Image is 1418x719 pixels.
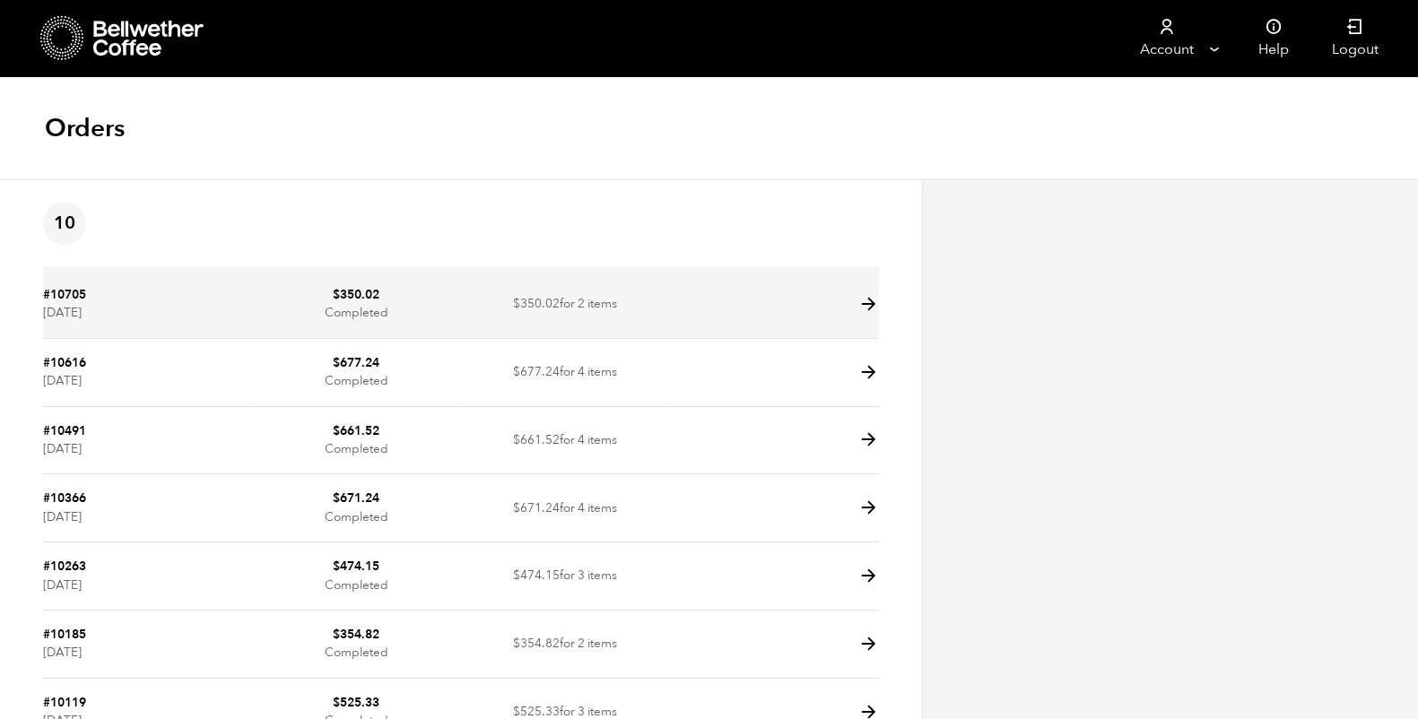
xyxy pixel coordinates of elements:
bdi: 474.15 [333,558,379,575]
span: $ [333,489,340,507]
span: 350.02 [513,295,560,312]
span: $ [333,422,340,439]
span: 10 [43,202,86,245]
bdi: 350.02 [333,286,379,303]
bdi: 525.33 [333,694,379,711]
span: $ [333,694,340,711]
td: for 2 items [461,611,670,679]
bdi: 671.24 [333,489,379,507]
a: #10366 [43,489,86,507]
td: for 4 items [461,339,670,407]
h1: Orders [45,112,125,144]
span: $ [333,626,340,643]
span: 661.52 [513,431,560,448]
bdi: 354.82 [333,626,379,643]
a: #10119 [43,694,86,711]
span: $ [333,558,340,575]
td: for 3 items [461,542,670,611]
td: Completed [252,611,461,679]
span: $ [333,354,340,371]
td: Completed [252,407,461,475]
time: [DATE] [43,440,82,457]
span: 671.24 [513,499,560,516]
td: for 2 items [461,271,670,339]
a: #10263 [43,558,86,575]
a: #10491 [43,422,86,439]
a: #10616 [43,354,86,371]
time: [DATE] [43,644,82,661]
time: [DATE] [43,372,82,389]
span: 677.24 [513,363,560,380]
td: Completed [252,339,461,407]
bdi: 677.24 [333,354,379,371]
a: #10705 [43,286,86,303]
td: for 4 items [461,407,670,475]
td: Completed [252,271,461,339]
span: 474.15 [513,567,560,584]
span: $ [513,295,520,312]
time: [DATE] [43,576,82,593]
span: $ [513,499,520,516]
span: $ [513,431,520,448]
td: Completed [252,542,461,611]
span: $ [513,567,520,584]
span: $ [513,363,520,380]
td: Completed [252,474,461,542]
time: [DATE] [43,508,82,525]
span: $ [333,286,340,303]
span: $ [513,635,520,652]
time: [DATE] [43,304,82,321]
td: for 4 items [461,474,670,542]
bdi: 661.52 [333,422,379,439]
a: #10185 [43,626,86,643]
span: 354.82 [513,635,560,652]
